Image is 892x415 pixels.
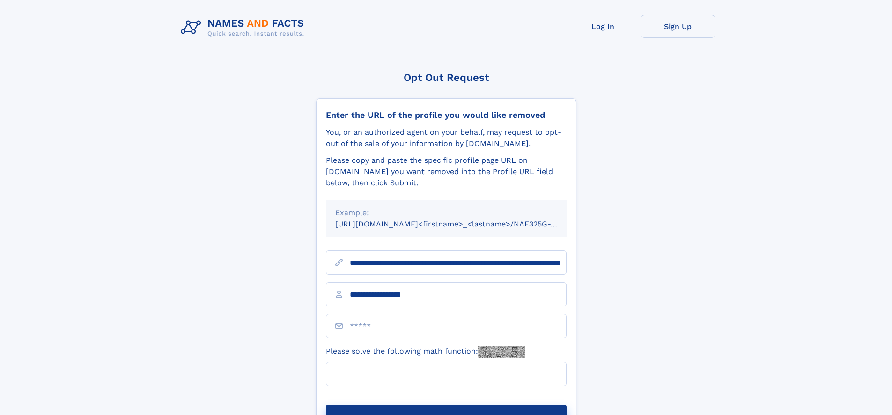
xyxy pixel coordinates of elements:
[641,15,715,38] a: Sign Up
[335,207,557,218] div: Example:
[326,110,567,120] div: Enter the URL of the profile you would like removed
[326,127,567,149] div: You, or an authorized agent on your behalf, may request to opt-out of the sale of your informatio...
[177,15,312,40] img: Logo Names and Facts
[326,155,567,189] div: Please copy and paste the specific profile page URL on [DOMAIN_NAME] you want removed into the Pr...
[566,15,641,38] a: Log In
[335,219,584,228] small: [URL][DOMAIN_NAME]<firstname>_<lastname>/NAF325G-xxxxxxxx
[326,346,525,358] label: Please solve the following math function:
[316,72,576,83] div: Opt Out Request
